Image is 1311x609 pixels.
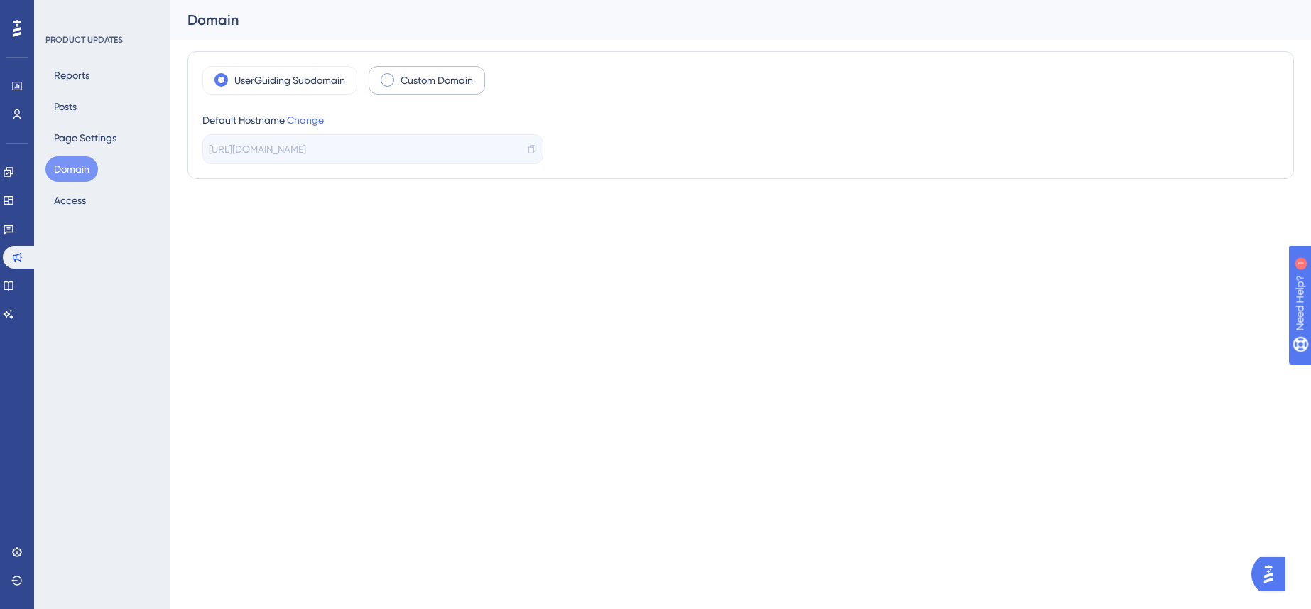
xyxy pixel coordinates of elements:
[45,125,125,151] button: Page Settings
[45,188,94,213] button: Access
[401,72,473,89] label: Custom Domain
[234,72,345,89] label: UserGuiding Subdomain
[33,4,89,21] span: Need Help?
[209,141,306,158] span: [URL][DOMAIN_NAME]
[45,156,98,182] button: Domain
[202,112,543,129] div: Default Hostname
[45,94,85,119] button: Posts
[45,34,123,45] div: PRODUCT UPDATES
[1251,553,1294,595] iframe: UserGuiding AI Assistant Launcher
[187,10,1258,30] div: Domain
[99,7,103,18] div: 1
[287,114,324,126] a: Change
[45,63,98,88] button: Reports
